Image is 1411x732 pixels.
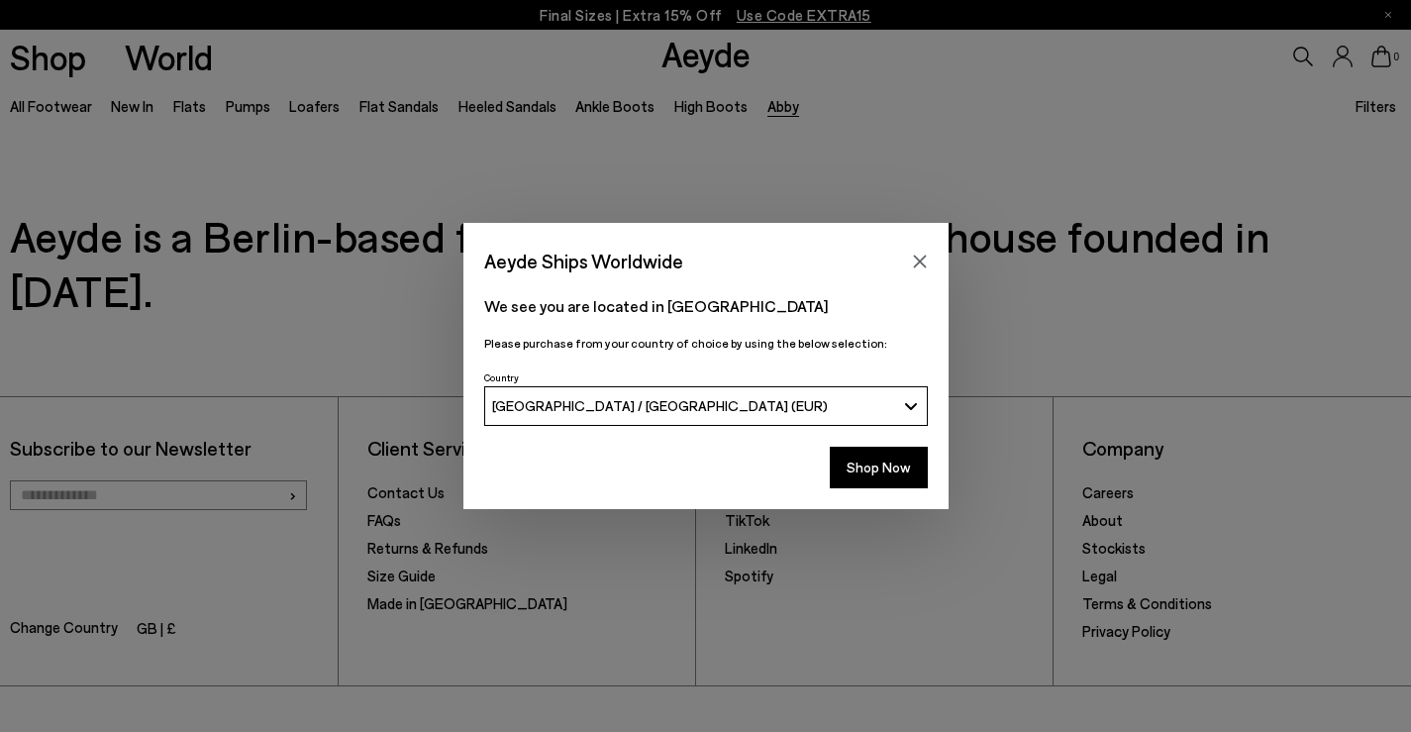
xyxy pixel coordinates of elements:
span: Aeyde Ships Worldwide [484,244,683,278]
p: We see you are located in [GEOGRAPHIC_DATA] [484,294,928,318]
span: [GEOGRAPHIC_DATA] / [GEOGRAPHIC_DATA] (EUR) [492,397,828,414]
p: Please purchase from your country of choice by using the below selection: [484,334,928,353]
button: Shop Now [830,447,928,488]
span: Country [484,371,519,383]
button: Close [905,247,935,276]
